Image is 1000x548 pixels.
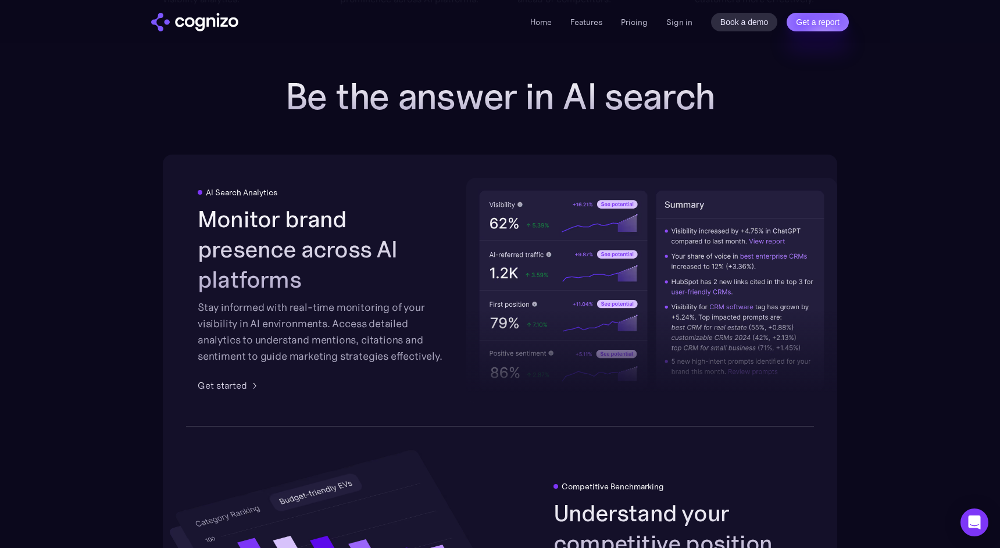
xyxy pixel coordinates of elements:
[267,76,733,117] h2: Be the answer in AI search
[198,299,447,364] div: Stay informed with real-time monitoring of your visibility in AI environments. Access detailed an...
[198,204,447,295] h2: Monitor brand presence across AI platforms
[151,13,238,31] a: home
[206,188,277,197] div: AI Search Analytics
[960,508,988,536] div: Open Intercom Messenger
[198,378,247,392] div: Get started
[198,378,261,392] a: Get started
[562,482,664,491] div: Competitive Benchmarking
[621,17,648,27] a: Pricing
[711,13,778,31] a: Book a demo
[530,17,552,27] a: Home
[666,15,692,29] a: Sign in
[570,17,602,27] a: Features
[466,178,837,403] img: AI visibility metrics performance insights
[787,13,849,31] a: Get a report
[151,13,238,31] img: cognizo logo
